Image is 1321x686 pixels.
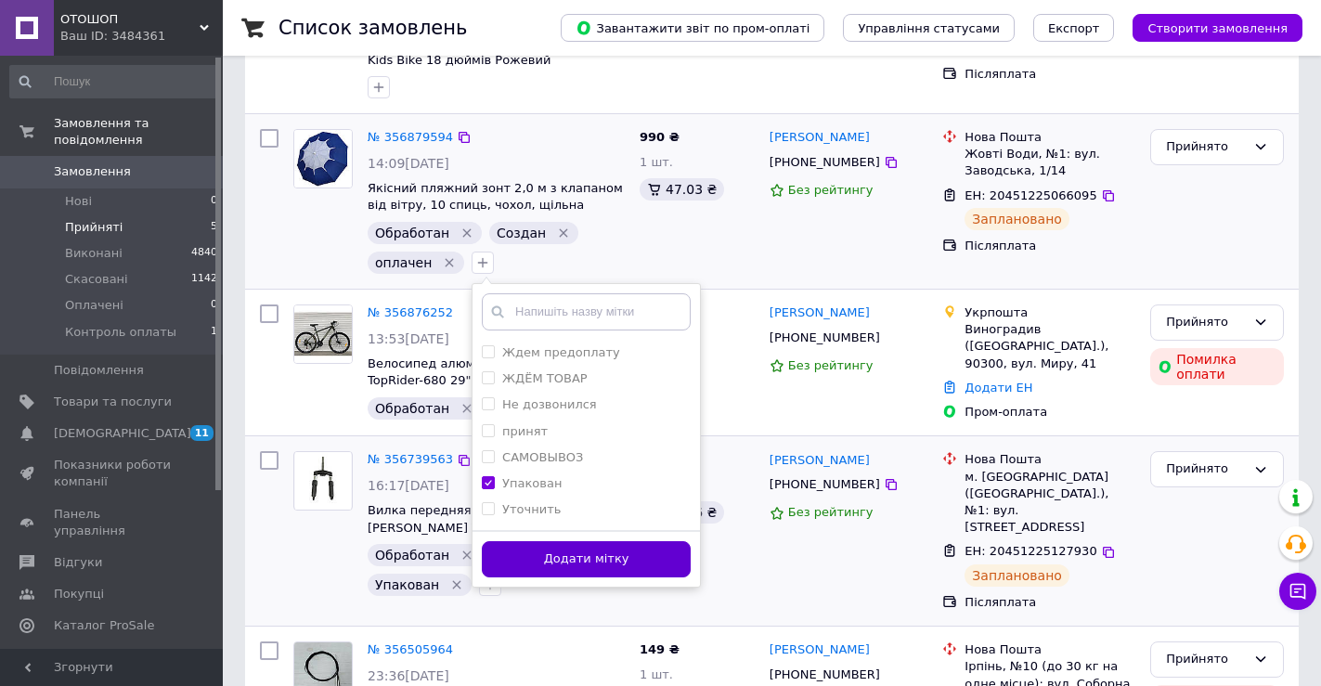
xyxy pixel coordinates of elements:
span: Обработан [375,401,449,416]
span: Виконані [65,245,123,262]
span: 5 [211,219,217,236]
span: Скасовані [65,271,128,288]
span: 4840 [191,245,217,262]
div: [PHONE_NUMBER] [766,472,884,497]
span: Создан [497,226,546,240]
button: Додати мітку [482,541,691,577]
span: Упакован [375,577,439,592]
span: Управління статусами [858,21,1000,35]
div: 47.03 ₴ [640,178,724,201]
button: Завантажити звіт по пром-оплаті [561,14,824,42]
div: Нова Пошта [965,129,1135,146]
img: Фото товару [294,130,352,188]
span: ЕН: 20451225066095 [965,188,1096,202]
span: [DEMOGRAPHIC_DATA] [54,425,191,442]
label: САМОВЫВОЗ [502,450,583,464]
span: Каталог ProSale [54,617,154,634]
a: Створити замовлення [1114,20,1302,34]
svg: Видалити мітку [556,226,571,240]
a: [PERSON_NAME] [770,452,870,470]
div: Заплановано [965,208,1069,230]
span: Панель управління [54,506,172,539]
span: 23:36[DATE] [368,668,449,683]
a: № 356739563 [368,452,453,466]
span: Дитячий велосипед [PERSON_NAME] Kids Bike 18 дюймів Рожевий [368,35,598,67]
span: Замовлення [54,163,131,180]
div: Післяплата [965,238,1135,254]
span: Нові [65,193,92,210]
span: Замовлення та повідомлення [54,115,223,149]
a: Велосипед алюмінієвий гірський TopRider-680 29", Хакі + крила в подарунок [368,356,576,405]
label: принят [502,424,548,438]
span: 14:09[DATE] [368,156,449,171]
span: 1 шт. [640,667,673,681]
a: Вилка передняя з амортизатором на [PERSON_NAME] T4 / T4 Turbo [368,503,603,535]
span: Показники роботи компанії [54,457,172,490]
div: Укрпошта [965,304,1135,321]
a: Фото товару [293,129,353,188]
span: Контроль оплаты [65,324,176,341]
a: Фото товару [293,304,353,364]
span: 0 [211,193,217,210]
span: Покупці [54,586,104,602]
div: Пром-оплата [965,404,1135,421]
span: Обработан [375,548,449,563]
span: Без рейтингу [788,358,874,372]
span: 0 [211,297,217,314]
div: Післяплата [965,66,1135,83]
div: [PHONE_NUMBER] [766,326,884,350]
a: [PERSON_NAME] [770,641,870,659]
span: Без рейтингу [788,505,874,519]
input: Пошук [9,65,219,98]
label: ЖДЁМ ТОВАР [502,371,588,385]
div: Нова Пошта [965,451,1135,468]
span: Відгуки [54,554,102,571]
div: Прийнято [1166,137,1246,157]
span: 149 ₴ [640,642,680,656]
button: Експорт [1033,14,1115,42]
h1: Список замовлень [278,17,467,39]
span: Товари та послуги [54,394,172,410]
div: Ваш ID: 3484361 [60,28,223,45]
span: оплачен [375,255,432,270]
span: Якісний пляжний зонт 2,0 м з клапаном від вітру, 10 спиць, чохол, щільна тканина [368,181,623,229]
span: 11 [190,425,214,441]
button: Створити замовлення [1133,14,1302,42]
button: Управління статусами [843,14,1015,42]
span: Прийняті [65,219,123,236]
span: Створити замовлення [1147,21,1288,35]
div: [PHONE_NUMBER] [766,150,884,175]
div: Прийнято [1166,650,1246,669]
svg: Видалити мітку [460,226,474,240]
div: Заплановано [965,564,1069,587]
a: № 356505964 [368,642,453,656]
span: 1 шт. [640,155,673,169]
span: Повідомлення [54,362,144,379]
div: Помилка оплати [1150,348,1284,385]
div: Післяплата [965,594,1135,611]
span: Оплачені [65,297,123,314]
svg: Видалити мітку [442,255,457,270]
span: 1 [211,324,217,341]
div: Нова Пошта [965,641,1135,658]
label: Упакован [502,476,562,490]
a: Додати ЕН [965,381,1032,395]
label: Не дозвонился [502,397,597,411]
svg: Видалити мітку [449,577,464,592]
span: ОТОШОП [60,11,200,28]
span: 16:17[DATE] [368,478,449,493]
svg: Видалити мітку [460,548,474,563]
a: [PERSON_NAME] [770,304,870,322]
span: 990 ₴ [640,130,680,144]
svg: Видалити мітку [460,401,474,416]
div: м. [GEOGRAPHIC_DATA] ([GEOGRAPHIC_DATA].), №1: вул. [STREET_ADDRESS] [965,469,1135,537]
input: Напишіть назву мітки [482,293,691,330]
img: Фото товару [295,452,352,510]
label: Ждем предоплату [502,345,620,359]
a: [PERSON_NAME] [770,129,870,147]
div: Прийнято [1166,313,1246,332]
label: Уточнить [502,502,561,516]
img: Фото товару [294,305,352,363]
span: 13:53[DATE] [368,331,449,346]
